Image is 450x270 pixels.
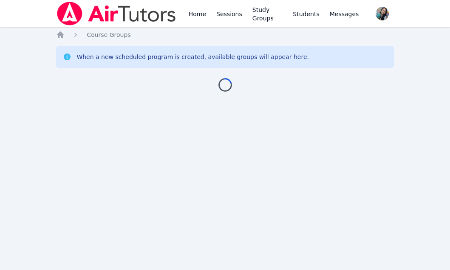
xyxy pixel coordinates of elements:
div: When a new scheduled program is created, available groups will appear here. [76,53,309,61]
span: Messages [330,10,359,18]
nav: Breadcrumb [56,31,393,39]
span: Course Groups [87,31,130,38]
a: Course Groups [87,31,130,39]
img: Air Tutors [56,2,176,25]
